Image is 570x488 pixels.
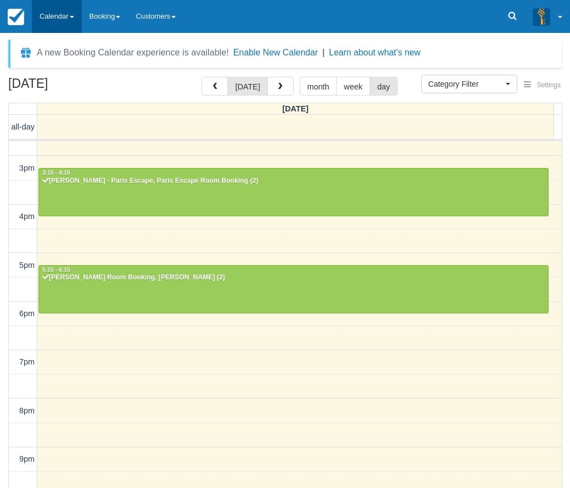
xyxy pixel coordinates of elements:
span: 5pm [19,261,35,270]
div: A new Booking Calendar experience is available! [37,46,229,59]
button: [DATE] [227,77,267,96]
span: all-day [12,122,35,131]
button: Enable New Calendar [233,47,318,58]
span: 9pm [19,455,35,463]
span: | [322,48,325,57]
div: [PERSON_NAME] - Paris Escape, Paris Escape Room Booking (2) [42,177,545,186]
span: Settings [537,81,561,89]
button: Category Filter [421,75,517,93]
h2: [DATE] [8,77,147,97]
span: 3pm [19,164,35,172]
span: 6pm [19,309,35,318]
div: [PERSON_NAME] Room Booking, [PERSON_NAME] (2) [42,273,545,282]
img: checkfront-main-nav-mini-logo.png [8,9,24,25]
a: 5:15 - 6:15[PERSON_NAME] Room Booking, [PERSON_NAME] (2) [38,265,549,313]
span: 5:15 - 6:15 [42,267,70,273]
span: 3:15 - 4:15 [42,170,70,176]
button: Settings [517,77,567,93]
span: 8pm [19,406,35,415]
button: month [300,77,337,96]
a: Learn about what's new [329,48,421,57]
a: 3:15 - 4:15[PERSON_NAME] - Paris Escape, Paris Escape Room Booking (2) [38,168,549,216]
span: [DATE] [282,104,309,113]
img: A3 [533,8,550,25]
span: 4pm [19,212,35,221]
button: week [336,77,370,96]
button: day [370,77,398,96]
span: Category Filter [428,78,503,89]
span: 7pm [19,357,35,366]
